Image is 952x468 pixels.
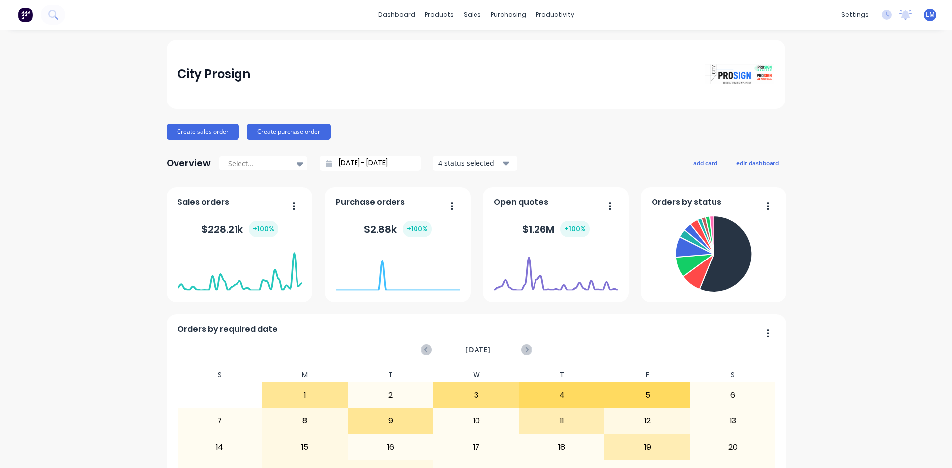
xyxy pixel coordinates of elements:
div: City Prosign [178,64,250,84]
button: Create sales order [167,124,239,140]
span: [DATE] [465,344,491,355]
span: Sales orders [178,196,229,208]
div: productivity [531,7,579,22]
div: T [348,368,434,382]
div: 17 [434,435,519,460]
div: products [420,7,459,22]
img: Factory [18,7,33,22]
img: City Prosign [705,64,774,84]
span: Open quotes [494,196,548,208]
div: T [519,368,605,382]
div: + 100 % [403,221,432,237]
div: 3 [434,383,519,408]
button: add card [687,156,724,169]
div: 12 [605,409,690,433]
div: purchasing [486,7,531,22]
div: + 100 % [560,221,590,237]
div: M [262,368,348,382]
div: settings [836,7,874,22]
div: S [177,368,263,382]
div: 4 [520,383,604,408]
div: 9 [349,409,433,433]
div: F [604,368,690,382]
div: sales [459,7,486,22]
div: 19 [605,435,690,460]
div: 8 [263,409,348,433]
div: 4 status selected [438,158,501,168]
div: 5 [605,383,690,408]
span: Orders by status [652,196,721,208]
div: 6 [691,383,775,408]
button: edit dashboard [730,156,785,169]
div: 13 [691,409,775,433]
span: Purchase orders [336,196,405,208]
div: $ 2.88k [364,221,432,237]
button: 4 status selected [433,156,517,171]
div: $ 1.26M [522,221,590,237]
div: 14 [178,435,262,460]
button: Create purchase order [247,124,331,140]
div: 16 [349,435,433,460]
div: 1 [263,383,348,408]
div: $ 228.21k [201,221,278,237]
div: 2 [349,383,433,408]
div: W [433,368,519,382]
div: 20 [691,435,775,460]
div: 11 [520,409,604,433]
div: 7 [178,409,262,433]
div: Overview [167,154,211,173]
div: 15 [263,435,348,460]
div: 18 [520,435,604,460]
a: dashboard [373,7,420,22]
div: + 100 % [249,221,278,237]
div: S [690,368,776,382]
span: LM [926,10,935,19]
div: 10 [434,409,519,433]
